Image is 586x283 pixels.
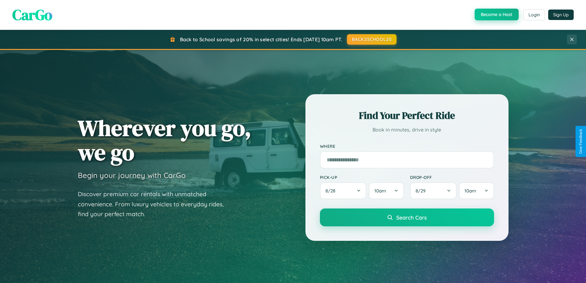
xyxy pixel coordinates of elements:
label: Where [320,144,494,149]
span: 10am [374,188,386,194]
label: Pick-up [320,175,404,180]
span: 10am [464,188,476,194]
button: Sign Up [548,10,574,20]
button: 8/29 [410,182,457,199]
p: Book in minutes, drive in style [320,125,494,134]
p: Discover premium car rentals with unmatched convenience. From luxury vehicles to everyday rides, ... [78,189,232,219]
button: Login [523,9,545,20]
div: Give Feedback [579,129,583,154]
button: 10am [369,182,404,199]
button: 8/28 [320,182,367,199]
label: Drop-off [410,175,494,180]
h2: Find Your Perfect Ride [320,109,494,122]
span: 8 / 29 [416,188,429,194]
button: Search Cars [320,208,494,226]
span: CarGo [12,5,52,25]
h3: Begin your journey with CarGo [78,171,186,180]
button: BACK2SCHOOL20 [347,34,397,45]
button: 10am [459,182,494,199]
button: Become a Host [475,9,519,20]
h1: Wherever you go, we go [78,116,251,164]
span: Search Cars [396,214,427,221]
span: 8 / 28 [325,188,338,194]
span: Back to School savings of 20% in select cities! Ends [DATE] 10am PT. [180,36,342,42]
